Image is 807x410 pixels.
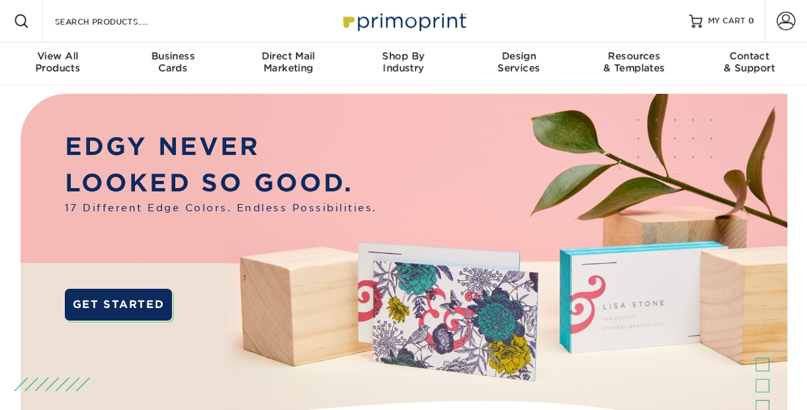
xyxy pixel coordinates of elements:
[231,42,346,85] a: Direct MailMarketing
[708,16,745,27] span: MY CART
[54,13,183,29] input: SEARCH PRODUCTS.....
[65,165,377,201] p: LOOKED SO GOOD.
[461,50,576,62] span: Design
[748,17,754,26] span: 0
[231,50,346,74] div: Marketing
[461,42,576,85] a: DesignServices
[576,50,691,74] div: & Templates
[346,50,461,62] span: Shop By
[65,201,377,216] span: 17 Different Edge Colors. Endless Possibilities.
[692,50,807,74] div: & Support
[576,50,691,62] span: Resources
[461,50,576,74] div: Services
[115,42,230,85] a: BusinessCards
[115,50,230,62] span: Business
[692,50,807,62] span: Contact
[65,128,377,165] p: EDGY NEVER
[337,7,470,35] img: Primoprint
[65,289,173,321] a: GET STARTED
[346,50,461,74] div: Industry
[115,50,230,74] div: Cards
[346,42,461,85] a: Shop ByIndustry
[692,42,807,85] a: Contact& Support
[231,50,346,62] span: Direct Mail
[576,42,691,85] a: Resources& Templates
